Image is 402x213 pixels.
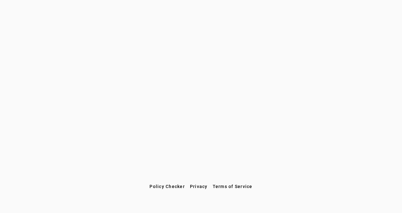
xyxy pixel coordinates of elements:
span: Privacy [190,184,208,189]
button: Privacy [187,181,210,192]
span: Terms of Service [213,184,253,189]
button: Policy Checker [147,181,187,192]
span: Policy Checker [149,184,185,189]
button: Terms of Service [210,181,255,192]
